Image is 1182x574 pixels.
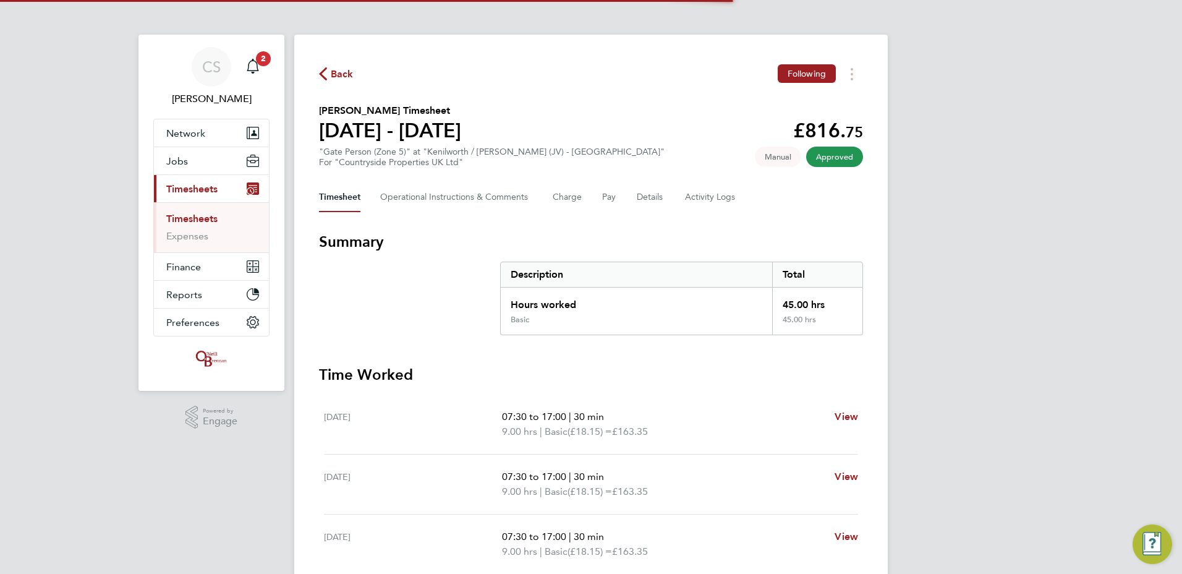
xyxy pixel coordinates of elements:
[154,119,269,147] button: Network
[502,486,537,497] span: 9.00 hrs
[502,546,537,557] span: 9.00 hrs
[806,147,863,167] span: This timesheet has been approved.
[256,51,271,66] span: 2
[319,103,461,118] h2: [PERSON_NAME] Timesheet
[569,531,571,542] span: |
[324,469,502,499] div: [DATE]
[835,471,858,482] span: View
[138,35,284,391] nav: Main navigation
[772,315,862,335] div: 45.00 hrs
[153,92,270,106] span: Chloe Saffill
[502,471,566,482] span: 07:30 to 17:00
[331,67,354,82] span: Back
[685,182,737,212] button: Activity Logs
[574,471,604,482] span: 30 min
[240,47,265,87] a: 2
[501,288,772,315] div: Hours worked
[574,531,604,542] span: 30 min
[835,411,858,422] span: View
[568,486,612,497] span: (£18.15) =
[545,484,568,499] span: Basic
[166,155,188,167] span: Jobs
[319,365,863,385] h3: Time Worked
[568,426,612,437] span: (£18.15) =
[166,317,219,328] span: Preferences
[772,262,862,287] div: Total
[185,406,238,429] a: Powered byEngage
[540,426,542,437] span: |
[778,64,836,83] button: Following
[203,416,237,427] span: Engage
[502,426,537,437] span: 9.00 hrs
[612,426,648,437] span: £163.35
[569,471,571,482] span: |
[846,123,863,141] span: 75
[755,147,801,167] span: This timesheet was manually created.
[153,47,270,106] a: CS[PERSON_NAME]
[154,175,269,202] button: Timesheets
[154,202,269,252] div: Timesheets
[202,59,221,75] span: CS
[540,546,542,557] span: |
[319,182,360,212] button: Timesheet
[154,253,269,280] button: Finance
[166,261,201,273] span: Finance
[166,213,218,225] a: Timesheets
[154,147,269,174] button: Jobs
[502,411,566,422] span: 07:30 to 17:00
[772,288,862,315] div: 45.00 hrs
[319,232,863,252] h3: Summary
[319,147,665,168] div: "Gate Person (Zone 5)" at "Kenilworth / [PERSON_NAME] (JV) - [GEOGRAPHIC_DATA]"
[193,349,229,369] img: oneillandbrennan-logo-retina.png
[324,529,502,559] div: [DATE]
[612,486,648,497] span: £163.35
[612,546,648,557] span: £163.35
[319,118,461,143] h1: [DATE] - [DATE]
[841,64,863,84] button: Timesheets Menu
[568,546,612,557] span: (£18.15) =
[835,529,858,544] a: View
[545,424,568,439] span: Basic
[835,409,858,424] a: View
[788,68,826,79] span: Following
[511,315,529,325] div: Basic
[166,183,218,195] span: Timesheets
[500,262,863,335] div: Summary
[835,469,858,484] a: View
[574,411,604,422] span: 30 min
[835,531,858,542] span: View
[1133,525,1172,564] button: Engage Resource Center
[319,66,354,82] button: Back
[540,486,542,497] span: |
[153,349,270,369] a: Go to home page
[166,127,205,139] span: Network
[793,119,863,142] app-decimal: £816.
[154,281,269,308] button: Reports
[380,182,533,212] button: Operational Instructions & Comments
[501,262,772,287] div: Description
[154,309,269,336] button: Preferences
[166,230,208,242] a: Expenses
[553,182,582,212] button: Charge
[166,289,202,301] span: Reports
[319,157,665,168] div: For "Countryside Properties UK Ltd"
[203,406,237,416] span: Powered by
[637,182,665,212] button: Details
[324,409,502,439] div: [DATE]
[502,531,566,542] span: 07:30 to 17:00
[602,182,617,212] button: Pay
[545,544,568,559] span: Basic
[569,411,571,422] span: |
